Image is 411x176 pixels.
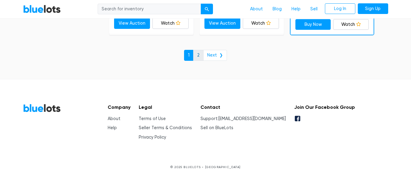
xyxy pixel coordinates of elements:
a: Watch [243,18,279,29]
a: Sell [305,3,322,15]
a: Privacy Policy [139,135,166,140]
a: View Auction [204,18,241,29]
a: About [108,116,120,121]
a: Next ❯ [203,50,227,61]
a: BlueLots [23,104,61,112]
a: Sell on BlueLots [200,125,233,130]
a: View Auction [114,18,150,29]
a: 2 [193,50,204,61]
a: 1 [184,50,193,61]
a: Help [108,125,117,130]
li: Support: [200,116,286,122]
a: Watch [333,19,369,30]
p: © 2025 BLUELOTS • [GEOGRAPHIC_DATA] [23,165,388,169]
a: [EMAIL_ADDRESS][DOMAIN_NAME] [218,116,286,121]
a: Sign Up [358,3,388,14]
input: Search for inventory [98,4,201,15]
a: Buy Now [295,19,331,30]
h5: Join Our Facebook Group [294,104,355,110]
h5: Legal [139,104,192,110]
h5: Company [108,104,131,110]
a: Help [287,3,305,15]
a: Seller Terms & Conditions [139,125,192,130]
h5: Contact [200,104,286,110]
a: Blog [268,3,287,15]
a: Log In [325,3,355,14]
a: BlueLots [23,5,61,13]
a: Watch [152,18,189,29]
a: Terms of Use [139,116,166,121]
a: About [245,3,268,15]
